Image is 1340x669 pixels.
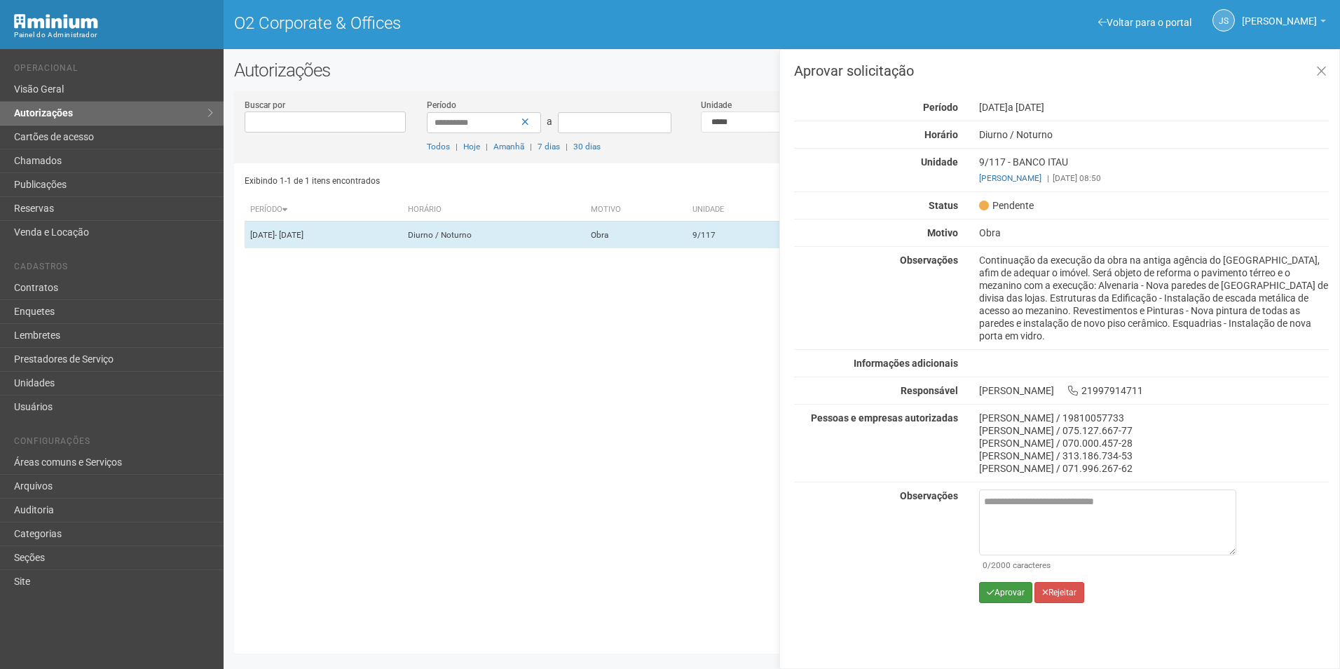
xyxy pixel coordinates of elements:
[983,559,1233,572] div: /2000 caracteres
[1307,57,1336,87] a: Fechar
[1212,9,1235,32] a: JS
[14,29,213,41] div: Painel do Administrador
[547,116,552,127] span: a
[979,424,1329,437] div: [PERSON_NAME] / 075.127.667-77
[1047,173,1049,183] span: |
[923,102,958,113] strong: Período
[854,358,958,369] strong: Informações adicionais
[979,172,1329,184] div: [DATE] 08:50
[979,450,1329,462] div: [PERSON_NAME] / 313.186.734-53
[14,262,213,276] li: Cadastros
[245,99,285,111] label: Buscar por
[1098,17,1191,28] a: Voltar para o portal
[463,142,480,151] a: Hoje
[493,142,524,151] a: Amanhã
[927,227,958,238] strong: Motivo
[275,230,303,240] span: - [DATE]
[245,198,402,222] th: Período
[924,129,958,140] strong: Horário
[1242,18,1326,29] a: [PERSON_NAME]
[538,142,560,151] a: 7 dias
[245,222,402,249] td: [DATE]
[969,254,1339,342] div: Continuação da execução da obra na antiga agência do [GEOGRAPHIC_DATA], afim de adequar o imóvel....
[794,64,1329,78] h3: Aprovar solicitação
[585,222,686,249] td: Obra
[900,490,958,501] strong: Observações
[1008,102,1044,113] span: a [DATE]
[979,199,1034,212] span: Pendente
[687,222,791,249] td: 9/117
[979,173,1041,183] a: [PERSON_NAME]
[901,385,958,396] strong: Responsável
[234,60,1329,81] h2: Autorizações
[979,582,1032,603] button: Aprovar
[969,227,1339,239] div: Obra
[402,198,586,222] th: Horário
[969,128,1339,141] div: Diurno / Noturno
[486,142,488,151] span: |
[245,170,777,191] div: Exibindo 1-1 de 1 itens encontrados
[427,142,450,151] a: Todos
[921,156,958,168] strong: Unidade
[900,255,958,266] strong: Observações
[585,198,686,222] th: Motivo
[929,200,958,211] strong: Status
[983,560,987,570] span: 0
[979,437,1329,450] div: [PERSON_NAME] / 070.000.457-28
[427,99,456,111] label: Período
[969,101,1339,114] div: [DATE]
[1242,2,1317,27] span: Jeferson Souza
[14,436,213,451] li: Configurações
[811,412,958,424] strong: Pessoas e empresas autorizadas
[14,14,98,29] img: Minium
[1034,582,1084,603] button: Rejeitar
[530,142,532,151] span: |
[456,142,458,151] span: |
[402,222,586,249] td: Diurno / Noturno
[566,142,568,151] span: |
[979,412,1329,424] div: [PERSON_NAME] / 19810057733
[14,63,213,78] li: Operacional
[701,99,732,111] label: Unidade
[573,142,601,151] a: 30 dias
[234,14,772,32] h1: O2 Corporate & Offices
[979,462,1329,475] div: [PERSON_NAME] / 071.996.267-62
[969,384,1339,397] div: [PERSON_NAME] 21997914711
[969,156,1339,184] div: 9/117 - BANCO ITAU
[687,198,791,222] th: Unidade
